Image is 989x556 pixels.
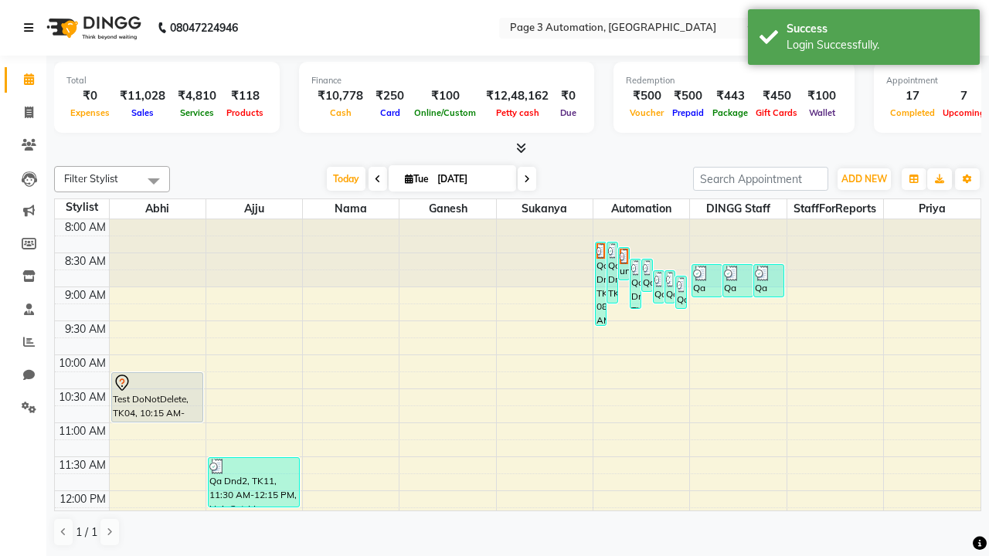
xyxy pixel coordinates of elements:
[326,107,355,118] span: Cash
[55,199,109,215] div: Stylist
[209,458,299,507] div: Qa Dnd2, TK11, 11:30 AM-12:15 PM, Hair Cut-Men
[223,107,267,118] span: Products
[311,87,369,105] div: ₹10,778
[754,265,783,297] div: Qa Dnd2, TK23, 08:40 AM-09:10 AM, Hair cut Below 12 years (Boy)
[752,87,801,105] div: ₹450
[62,253,109,270] div: 8:30 AM
[66,107,114,118] span: Expenses
[596,242,606,325] div: Qa Dnd2, TK19, 08:20 AM-09:35 AM, Hair Cut By Expert-Men,Hair Cut-Men
[693,167,828,191] input: Search Appointment
[401,173,433,185] span: Tue
[114,87,172,105] div: ₹11,028
[62,287,109,303] div: 9:00 AM
[56,423,109,439] div: 11:00 AM
[64,172,118,185] span: Filter Stylist
[787,199,883,219] span: StaffForReports
[723,265,753,297] div: Qa Dnd2, TK22, 08:40 AM-09:10 AM, Hair Cut By Expert-Men
[593,199,689,219] span: Automation
[690,199,786,219] span: DINGG Staff
[206,199,302,219] span: Ajju
[127,107,158,118] span: Sales
[176,107,218,118] span: Services
[626,87,668,105] div: ₹500
[376,107,404,118] span: Card
[787,21,968,37] div: Success
[369,87,410,105] div: ₹250
[668,87,709,105] div: ₹500
[327,167,365,191] span: Today
[709,107,752,118] span: Package
[939,107,989,118] span: Upcoming
[66,87,114,105] div: ₹0
[76,524,97,541] span: 1 / 1
[654,271,664,303] div: Qa Dnd2, TK25, 08:45 AM-09:15 AM, Hair Cut By Expert-Men
[39,6,145,49] img: logo
[492,107,543,118] span: Petty cash
[665,271,675,303] div: Qa Dnd2, TK26, 08:45 AM-09:15 AM, Hair Cut By Expert-Men
[399,199,495,219] span: Ganesh
[62,321,109,337] div: 9:30 AM
[311,74,582,87] div: Finance
[66,74,267,87] div: Total
[56,389,109,405] div: 10:30 AM
[841,173,887,185] span: ADD NEW
[884,199,981,219] span: Priya
[626,107,668,118] span: Voucher
[555,87,582,105] div: ₹0
[619,248,629,280] div: undefined, TK18, 08:25 AM-08:55 AM, Hair cut Below 12 years (Boy)
[56,355,109,371] div: 10:00 AM
[607,242,617,303] div: Qa Dnd2, TK24, 08:20 AM-09:15 AM, Special Hair Wash- Men
[752,107,801,118] span: Gift Cards
[433,168,510,191] input: 2025-09-02
[303,199,399,219] span: Nama
[626,74,842,87] div: Redemption
[676,276,686,308] div: Qa Dnd2, TK27, 08:50 AM-09:20 AM, Hair Cut By Expert-Men
[630,259,641,308] div: Qa Dnd2, TK28, 08:35 AM-09:20 AM, Hair Cut-Men
[110,199,206,219] span: Abhi
[838,168,891,190] button: ADD NEW
[112,373,202,422] div: Test DoNotDelete, TK04, 10:15 AM-11:00 AM, Hair Cut-Men
[801,87,842,105] div: ₹100
[410,87,480,105] div: ₹100
[668,107,708,118] span: Prepaid
[692,265,722,297] div: Qa Dnd2, TK21, 08:40 AM-09:10 AM, Hair Cut By Expert-Men
[886,87,939,105] div: 17
[939,87,989,105] div: 7
[170,6,238,49] b: 08047224946
[172,87,223,105] div: ₹4,810
[805,107,839,118] span: Wallet
[886,107,939,118] span: Completed
[56,457,109,473] div: 11:30 AM
[556,107,580,118] span: Due
[480,87,555,105] div: ₹12,48,162
[62,219,109,236] div: 8:00 AM
[410,107,480,118] span: Online/Custom
[787,37,968,53] div: Login Successfully.
[709,87,752,105] div: ₹443
[56,491,109,507] div: 12:00 PM
[497,199,593,219] span: Sukanya
[642,259,652,291] div: Qa Dnd2, TK20, 08:35 AM-09:05 AM, Hair cut Below 12 years (Boy)
[223,87,267,105] div: ₹118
